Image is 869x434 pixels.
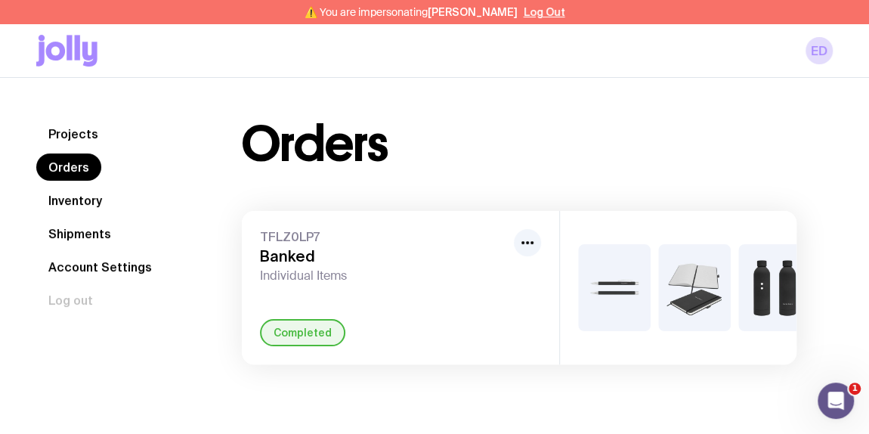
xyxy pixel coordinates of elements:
[36,153,101,181] a: Orders
[524,6,565,18] button: Log Out
[242,120,388,169] h1: Orders
[849,383,861,395] span: 1
[305,6,518,18] span: ⚠️ You are impersonating
[36,187,114,214] a: Inventory
[260,319,345,346] div: Completed
[36,253,164,281] a: Account Settings
[818,383,854,419] iframe: Intercom live chat
[260,247,508,265] h3: Banked
[428,6,518,18] span: [PERSON_NAME]
[36,120,110,147] a: Projects
[36,220,123,247] a: Shipments
[260,268,508,284] span: Individual Items
[806,37,833,64] a: ED
[36,287,105,314] button: Log out
[260,229,508,244] span: TFLZ0LP7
